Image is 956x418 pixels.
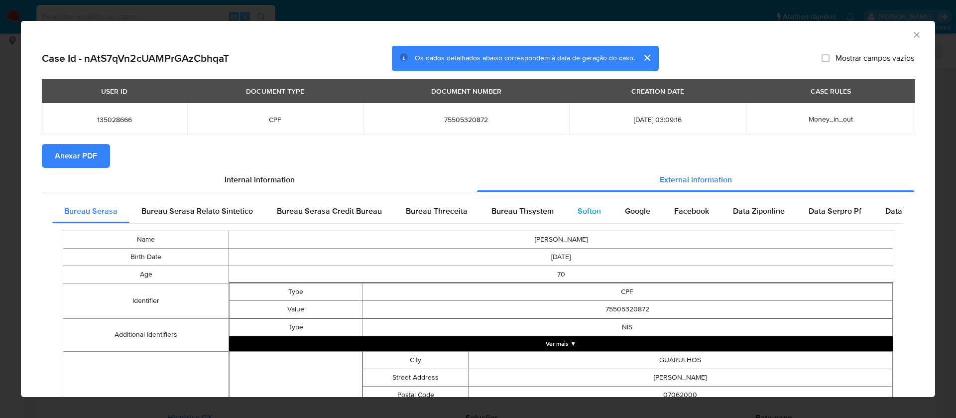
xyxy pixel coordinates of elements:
[362,369,469,386] td: Street Address
[230,300,362,318] td: Value
[42,144,110,168] button: Anexar PDF
[805,83,857,100] div: CASE RULES
[63,283,229,318] td: Identifier
[63,231,229,248] td: Name
[362,300,892,318] td: 75505320872
[54,115,175,124] span: 135028666
[362,283,892,300] td: CPF
[95,83,133,100] div: USER ID
[55,145,97,167] span: Anexar PDF
[229,336,893,351] button: Expand array
[406,205,468,217] span: Bureau Threceita
[362,386,469,404] td: Postal Code
[225,174,295,185] span: Internal information
[469,386,892,404] td: 07062000
[491,205,554,217] span: Bureau Thsystem
[625,83,690,100] div: CREATION DATE
[822,54,830,62] input: Mostrar campos vazios
[836,53,914,63] span: Mostrar campos vazios
[660,174,732,185] span: External information
[63,266,229,283] td: Age
[375,115,557,124] span: 75505320872
[674,205,709,217] span: Facebook
[52,199,904,223] div: Detailed external info
[912,30,921,39] button: Fechar a janela
[199,115,352,124] span: CPF
[733,205,785,217] span: Data Ziponline
[362,351,469,369] td: City
[469,369,892,386] td: [PERSON_NAME]
[469,351,892,369] td: GUARULHOS
[141,205,253,217] span: Bureau Serasa Relato Sintetico
[581,115,734,124] span: [DATE] 03:09:16
[578,205,601,217] span: Softon
[21,21,935,397] div: closure-recommendation-modal
[809,114,853,124] span: Money_in_out
[625,205,650,217] span: Google
[64,205,118,217] span: Bureau Serasa
[63,318,229,351] td: Additional Identifiers
[42,168,914,192] div: Detailed info
[277,205,382,217] span: Bureau Serasa Credit Bureau
[230,283,362,300] td: Type
[229,248,893,266] td: [DATE]
[230,318,362,336] td: Type
[362,318,892,336] td: NIS
[809,205,861,217] span: Data Serpro Pf
[229,231,893,248] td: [PERSON_NAME]
[42,52,229,65] h2: Case Id - nAtS7qVn2cUAMPrGAzCbhqaT
[425,83,507,100] div: DOCUMENT NUMBER
[229,266,893,283] td: 70
[240,83,310,100] div: DOCUMENT TYPE
[885,205,938,217] span: Data Serpro Pj
[635,46,659,70] button: cerrar
[415,53,635,63] span: Os dados detalhados abaixo correspondem à data de geração do caso.
[63,248,229,266] td: Birth Date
